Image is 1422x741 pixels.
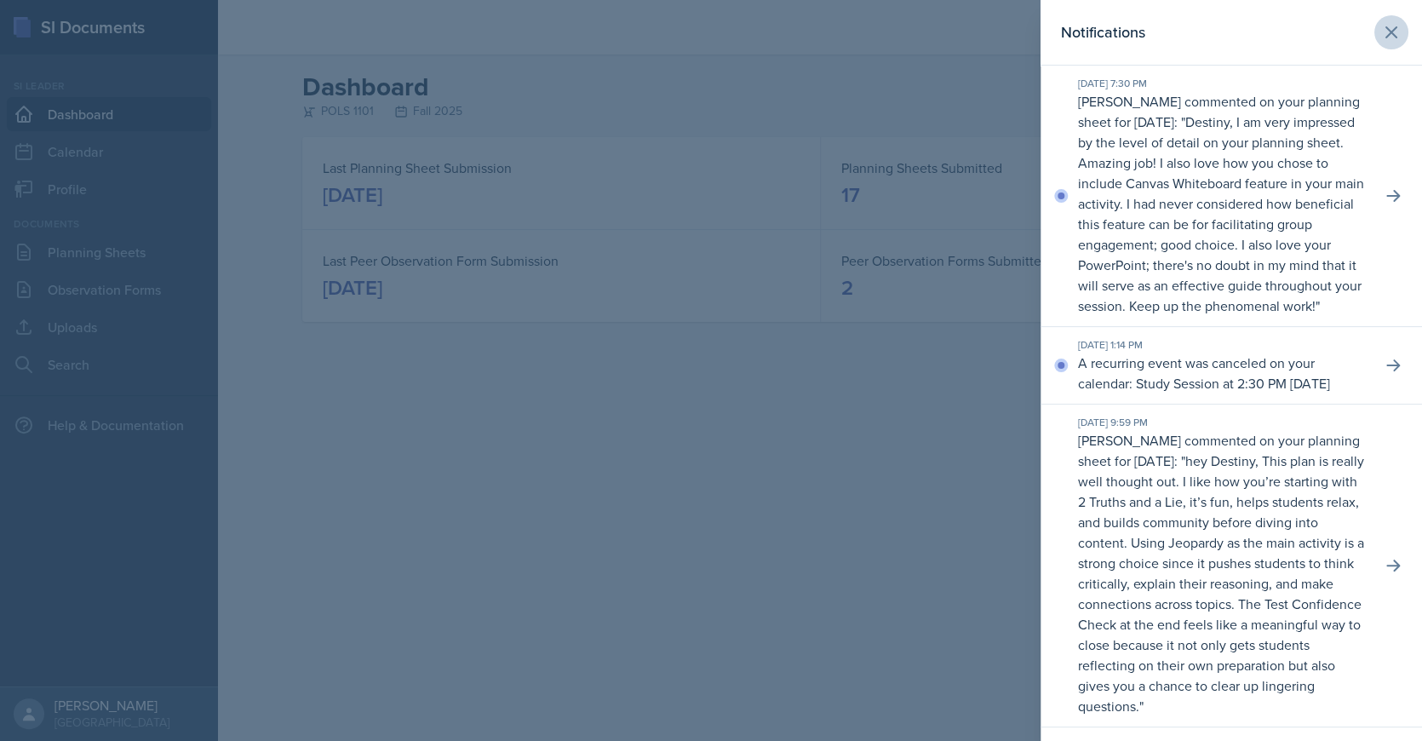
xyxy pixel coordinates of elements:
p: [PERSON_NAME] commented on your planning sheet for [DATE]: " " [1078,430,1368,716]
p: Destiny, I am very impressed by the level of detail on your planning sheet. Amazing job! I also l... [1078,112,1364,315]
p: A recurring event was canceled on your calendar: Study Session at 2:30 PM [DATE] [1078,353,1368,393]
div: [DATE] 7:30 PM [1078,76,1368,91]
p: [PERSON_NAME] commented on your planning sheet for [DATE]: " " [1078,91,1368,316]
p: hey Destiny, This plan is really well thought out. I like how you’re starting with 2 Truths and a... [1078,451,1364,715]
div: [DATE] 1:14 PM [1078,337,1368,353]
div: [DATE] 9:59 PM [1078,415,1368,430]
h2: Notifications [1061,20,1145,44]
